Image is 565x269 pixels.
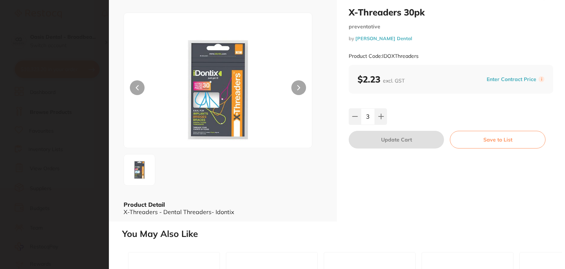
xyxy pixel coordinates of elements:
a: [PERSON_NAME] Dental [355,35,412,41]
span: excl. GST [383,77,405,84]
b: Product Detail [124,201,165,208]
img: LTUxMy1qcGc [161,31,274,148]
b: $2.23 [358,74,405,85]
img: LTUxMy1qcGc [126,157,153,183]
button: Save to List [450,131,546,149]
button: Update Cart [349,131,444,149]
label: i [539,76,544,82]
h2: You May Also Like [122,229,562,239]
small: preventative [349,24,553,30]
small: by [349,36,553,41]
small: Product Code: IDOXThreaders [349,53,419,59]
button: Enter Contract Price [484,76,539,83]
h2: X-Threaders 30pk [349,7,553,18]
div: X-Threaders - Dental Threaders- Idontix [124,209,322,215]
